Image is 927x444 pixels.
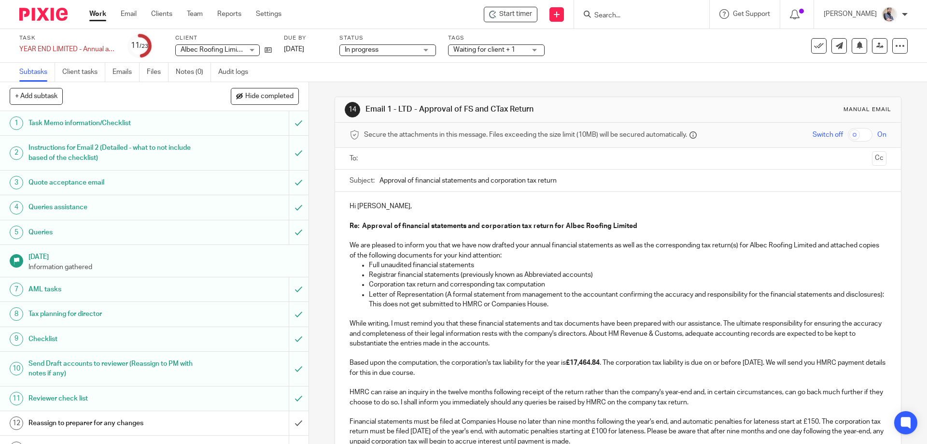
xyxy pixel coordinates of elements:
[350,223,637,229] strong: Re: Approval of financial statements and corporation tax return for Albec Roofing Limited
[824,9,877,19] p: [PERSON_NAME]
[131,40,148,51] div: 11
[345,46,379,53] span: In progress
[448,34,545,42] label: Tags
[872,151,886,166] button: Cc
[10,201,23,215] div: 4
[28,282,196,297] h1: AML tasks
[28,225,196,240] h1: Queries
[10,283,23,296] div: 7
[28,307,196,321] h1: Tax planning for director
[484,7,537,22] div: Albec Roofing Limited - YEAR END LIMITED - Annual accounts and CT600 return (limited companies)
[175,34,272,42] label: Client
[10,307,23,321] div: 8
[364,130,687,140] span: Secure the attachments in this message. Files exceeding the size limit (10MB) will be secured aut...
[121,9,137,19] a: Email
[151,9,172,19] a: Clients
[28,262,299,272] p: Information gathered
[28,332,196,346] h1: Checklist
[350,358,886,378] p: Based upon the computation, the corporation's tax liability for the year is . The corporation tax...
[350,201,886,211] p: Hi [PERSON_NAME],
[882,7,897,22] img: Pixie%2002.jpg
[453,46,515,53] span: Waiting for client + 1
[339,34,436,42] label: Status
[10,332,23,346] div: 9
[181,46,247,53] span: Albec Roofing Limited
[843,106,891,114] div: Manual email
[10,362,23,375] div: 10
[187,9,203,19] a: Team
[217,9,241,19] a: Reports
[369,260,886,270] p: Full unaudited financial statements
[566,359,600,366] strong: £17,464.84
[28,141,196,165] h1: Instructions for Email 2 (Detailed - what to not include based of the checklist)
[350,319,886,348] p: While writing, I must remind you that these financial statements and tax documents have been prep...
[10,416,23,430] div: 12
[10,176,23,189] div: 3
[350,387,886,407] p: HMRC can raise an inquiry in the twelve months following receipt of the return rather than the co...
[10,116,23,130] div: 1
[19,44,116,54] div: YEAR END LIMITED - Annual accounts and CT600 return (limited companies)
[28,391,196,406] h1: Reviewer check list
[218,63,255,82] a: Audit logs
[28,200,196,215] h1: Queries assistance
[813,130,843,140] span: Switch off
[19,34,116,42] label: Task
[369,280,886,289] p: Corporation tax return and corresponding tax computation
[147,63,169,82] a: Files
[28,250,299,262] h1: [DATE]
[89,9,106,19] a: Work
[28,416,196,430] h1: Reassign to preparer for any changes
[365,104,639,115] h1: Email 1 - LTD - Approval of FS and CTax Return
[140,43,148,49] small: /23
[19,63,55,82] a: Subtasks
[176,63,211,82] a: Notes (0)
[877,130,886,140] span: On
[345,102,360,117] div: 14
[112,63,140,82] a: Emails
[733,11,770,17] span: Get Support
[284,34,327,42] label: Due by
[369,290,886,310] p: Letter of Representation (A formal statement from management to the accountant confirming the acc...
[256,9,281,19] a: Settings
[350,176,375,186] label: Subject:
[10,146,23,160] div: 2
[593,12,680,20] input: Search
[245,93,294,100] span: Hide completed
[10,226,23,239] div: 5
[28,116,196,130] h1: Task Memo information/Checklist
[350,154,360,163] label: To:
[62,63,105,82] a: Client tasks
[499,9,532,19] span: Start timer
[19,8,68,21] img: Pixie
[369,270,886,280] p: Registrar financial statements (previously known as Abbreviated accounts)
[284,46,304,53] span: [DATE]
[28,357,196,381] h1: Send Draft accounts to reviewer (Reassign to PM with notes if any)
[28,175,196,190] h1: Quote acceptance email
[10,88,63,104] button: + Add subtask
[10,392,23,405] div: 11
[231,88,299,104] button: Hide completed
[350,241,886,260] p: We are pleased to inform you that we have now drafted your annual financial statements as well as...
